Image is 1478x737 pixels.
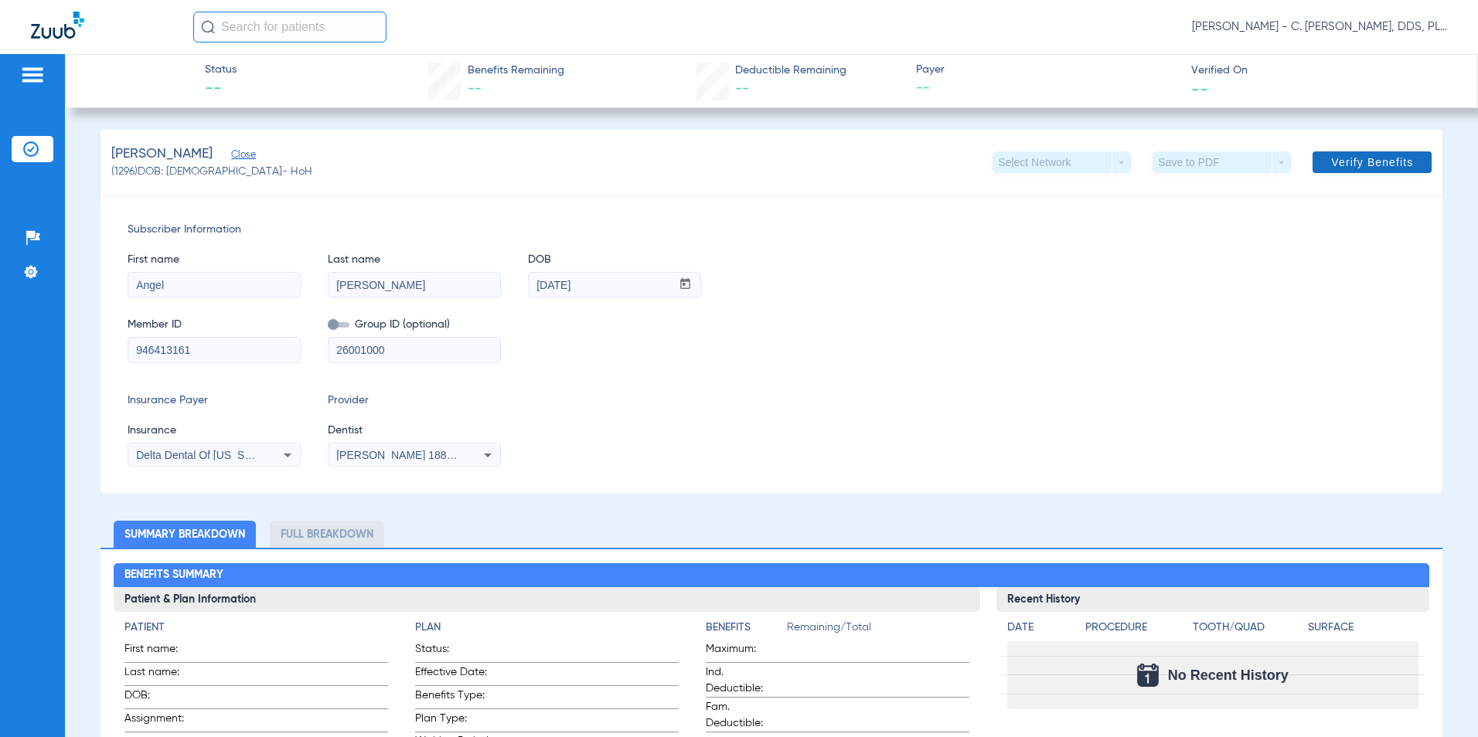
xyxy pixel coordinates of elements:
[20,66,45,84] img: hamburger-icon
[415,620,679,636] h4: Plan
[706,664,782,697] span: Ind. Deductible:
[1331,156,1413,168] span: Verify Benefits
[706,641,782,662] span: Maximum:
[114,587,979,612] h3: Patient & Plan Information
[111,144,213,164] span: [PERSON_NAME]
[124,641,200,662] span: First name:
[706,699,782,732] span: Fam. Deductible:
[415,688,491,708] span: Benefits Type:
[706,620,787,636] h4: Benefits
[336,449,489,461] span: [PERSON_NAME] 1881748390
[111,164,312,180] span: (1296) DOB: [DEMOGRAPHIC_DATA] - HoH
[415,711,491,732] span: Plan Type:
[468,63,564,79] span: Benefits Remaining
[328,317,501,333] span: Group ID (optional)
[1007,620,1072,636] h4: Date
[124,620,388,636] h4: Patient
[1191,63,1453,79] span: Verified On
[1192,19,1447,35] span: [PERSON_NAME] - C. [PERSON_NAME], DDS, PLLC dba [PERSON_NAME] Dentistry
[128,317,301,333] span: Member ID
[1085,620,1187,636] h4: Procedure
[128,392,301,409] span: Insurance Payer
[1313,151,1432,173] button: Verify Benefits
[1193,620,1303,641] app-breakdown-title: Tooth/Quad
[415,641,491,662] span: Status:
[231,149,245,164] span: Close
[328,252,501,268] span: Last name
[201,20,215,34] img: Search Icon
[1401,663,1478,737] iframe: Chat Widget
[528,252,701,268] span: DOB
[193,12,387,42] input: Search for patients
[1191,80,1208,97] span: --
[328,392,501,409] span: Provider
[706,620,787,641] app-breakdown-title: Benefits
[136,449,274,461] span: Delta Dental Of [US_STATE]
[916,62,1178,78] span: Payer
[1085,620,1187,641] app-breakdown-title: Procedure
[1168,667,1289,683] span: No Recent History
[916,79,1178,98] span: --
[128,222,1416,238] span: Subscriber Information
[1137,664,1159,687] img: Calendar
[124,664,200,685] span: Last name:
[114,521,256,548] li: Summary Breakdown
[205,79,237,100] span: --
[735,63,846,79] span: Deductible Remaining
[1007,620,1072,641] app-breakdown-title: Date
[114,563,1429,588] h2: Benefits Summary
[996,587,1429,612] h3: Recent History
[468,82,482,96] span: --
[124,688,200,708] span: DOB:
[270,521,384,548] li: Full Breakdown
[735,82,749,96] span: --
[31,12,84,39] img: Zuub Logo
[415,664,491,685] span: Effective Date:
[205,62,237,78] span: Status
[128,252,301,268] span: First name
[328,423,501,439] span: Dentist
[787,620,969,641] span: Remaining/Total
[124,711,200,732] span: Assignment:
[1308,620,1418,641] app-breakdown-title: Surface
[1193,620,1303,636] h4: Tooth/Quad
[670,273,700,297] button: Open calendar
[1308,620,1418,636] h4: Surface
[128,423,301,439] span: Insurance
